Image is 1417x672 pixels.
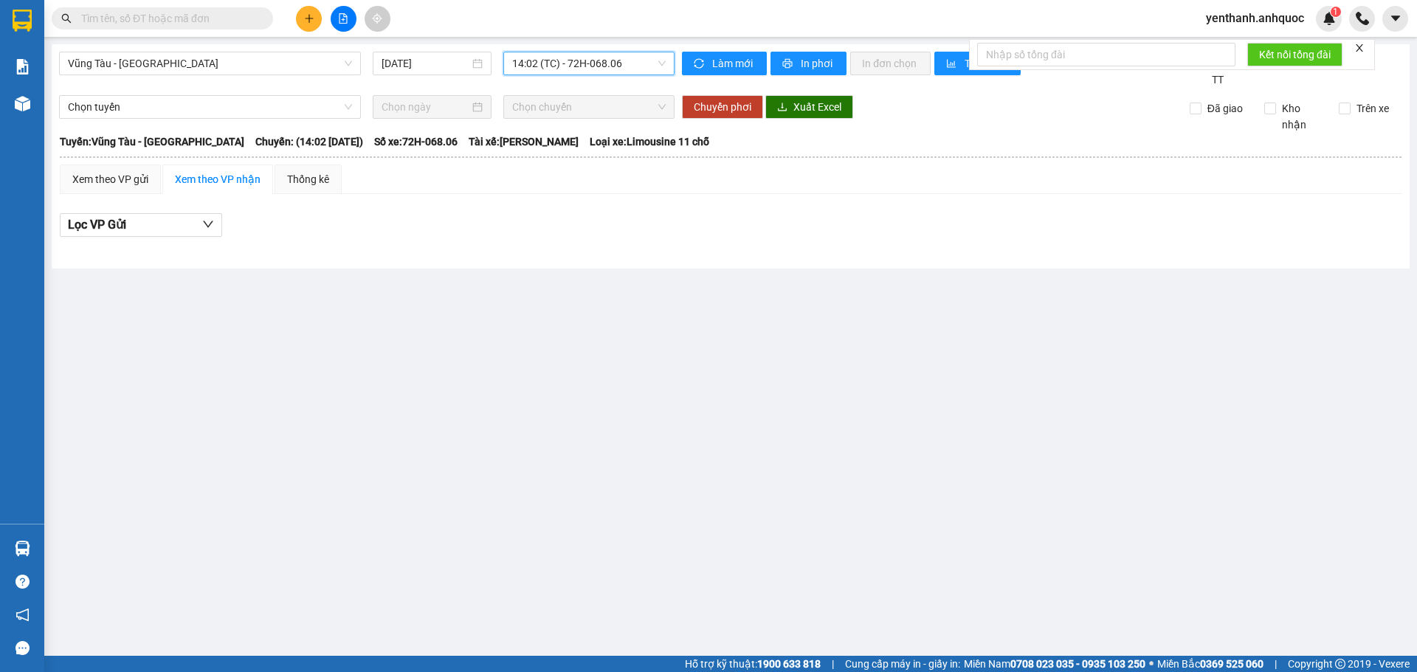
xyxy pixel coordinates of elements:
div: Thống kê [287,171,329,187]
strong: 0708 023 035 - 0935 103 250 [1010,658,1145,670]
button: bar-chartThống kê [934,52,1021,75]
span: Làm mới [712,55,755,72]
strong: 0369 525 060 [1200,658,1263,670]
span: file-add [338,13,348,24]
span: notification [15,608,30,622]
sup: 1 [1331,7,1341,17]
span: 14:02 (TC) - 72H-068.06 [512,52,666,75]
span: In phơi [801,55,835,72]
span: ⚪️ [1149,661,1154,667]
span: aim [372,13,382,24]
span: Chọn chuyến [512,96,666,118]
span: Miền Nam [964,656,1145,672]
span: question-circle [15,575,30,589]
img: solution-icon [15,59,30,75]
span: Hỗ trợ kỹ thuật: [685,656,821,672]
div: Xem theo VP gửi [72,171,148,187]
span: Chọn tuyến [68,96,352,118]
strong: 1900 633 818 [757,658,821,670]
button: printerIn phơi [770,52,847,75]
input: Nhập số tổng đài [977,43,1235,66]
span: Kết nối tổng đài [1259,46,1331,63]
img: logo-vxr [13,10,32,32]
span: copyright [1335,659,1345,669]
input: 14/10/2025 [382,55,469,72]
span: search [61,13,72,24]
button: In đơn chọn [850,52,931,75]
span: close [1354,43,1365,53]
span: down [202,218,214,230]
img: icon-new-feature [1323,12,1336,25]
input: Chọn ngày [382,99,469,115]
button: plus [296,6,322,32]
input: Tìm tên, số ĐT hoặc mã đơn [81,10,255,27]
span: message [15,641,30,655]
span: Vũng Tàu - Quận 1 [68,52,352,75]
span: Lọc VP Gửi [68,215,126,234]
span: Tài xế: [PERSON_NAME] [469,134,579,150]
b: Tuyến: Vũng Tàu - [GEOGRAPHIC_DATA] [60,136,244,148]
button: caret-down [1382,6,1408,32]
span: 1 [1333,7,1338,17]
span: Chuyến: (14:02 [DATE]) [255,134,363,150]
span: Số xe: 72H-068.06 [374,134,458,150]
span: Miền Bắc [1157,656,1263,672]
button: downloadXuất Excel [765,95,853,119]
span: printer [782,58,795,70]
span: | [832,656,834,672]
span: Cung cấp máy in - giấy in: [845,656,960,672]
span: Loại xe: Limousine 11 chỗ [590,134,709,150]
img: warehouse-icon [15,96,30,111]
span: yenthanh.anhquoc [1194,9,1316,27]
img: warehouse-icon [15,541,30,556]
button: aim [365,6,390,32]
span: sync [694,58,706,70]
span: plus [304,13,314,24]
button: Lọc VP Gửi [60,213,222,237]
img: phone-icon [1356,12,1369,25]
span: | [1275,656,1277,672]
button: file-add [331,6,356,32]
button: Kết nối tổng đài [1247,43,1342,66]
button: syncLàm mới [682,52,767,75]
span: Trên xe [1351,100,1395,117]
button: Chuyển phơi [682,95,763,119]
div: Xem theo VP nhận [175,171,261,187]
span: Kho nhận [1276,100,1328,133]
span: Đã giao [1201,100,1249,117]
span: caret-down [1389,12,1402,25]
span: bar-chart [946,58,959,70]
